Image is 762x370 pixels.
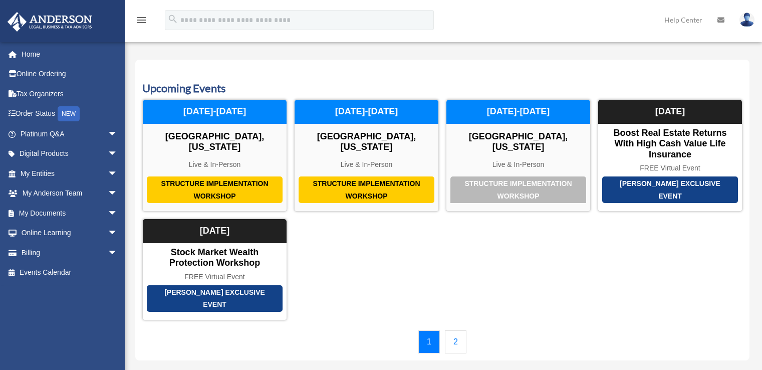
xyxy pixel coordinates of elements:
[58,106,80,121] div: NEW
[7,84,133,104] a: Tax Organizers
[7,163,133,183] a: My Entitiesarrow_drop_down
[445,330,466,353] a: 2
[450,176,586,203] div: Structure Implementation Workshop
[7,243,133,263] a: Billingarrow_drop_down
[7,183,133,204] a: My Anderson Teamarrow_drop_down
[142,219,287,320] a: [PERSON_NAME] Exclusive Event Stock Market Wealth Protection Workshop FREE Virtual Event [DATE]
[147,285,283,312] div: [PERSON_NAME] Exclusive Event
[446,131,590,153] div: [GEOGRAPHIC_DATA], [US_STATE]
[143,160,287,169] div: Live & In-Person
[294,99,439,212] a: Structure Implementation Workshop [GEOGRAPHIC_DATA], [US_STATE] Live & In-Person [DATE]-[DATE]
[7,263,128,283] a: Events Calendar
[108,223,128,244] span: arrow_drop_down
[295,160,438,169] div: Live & In-Person
[167,14,178,25] i: search
[7,44,133,64] a: Home
[142,81,742,96] h3: Upcoming Events
[446,100,590,124] div: [DATE]-[DATE]
[108,183,128,204] span: arrow_drop_down
[418,330,440,353] a: 1
[142,99,287,212] a: Structure Implementation Workshop [GEOGRAPHIC_DATA], [US_STATE] Live & In-Person [DATE]-[DATE]
[108,243,128,263] span: arrow_drop_down
[598,99,742,212] a: [PERSON_NAME] Exclusive Event Boost Real Estate Returns with High Cash Value Life Insurance FREE ...
[143,273,287,281] div: FREE Virtual Event
[108,144,128,164] span: arrow_drop_down
[598,128,742,160] div: Boost Real Estate Returns with High Cash Value Life Insurance
[295,131,438,153] div: [GEOGRAPHIC_DATA], [US_STATE]
[5,12,95,32] img: Anderson Advisors Platinum Portal
[446,99,591,212] a: Structure Implementation Workshop [GEOGRAPHIC_DATA], [US_STATE] Live & In-Person [DATE]-[DATE]
[602,176,738,203] div: [PERSON_NAME] Exclusive Event
[108,124,128,144] span: arrow_drop_down
[299,176,434,203] div: Structure Implementation Workshop
[7,223,133,243] a: Online Learningarrow_drop_down
[108,203,128,224] span: arrow_drop_down
[7,104,133,124] a: Order StatusNEW
[7,203,133,223] a: My Documentsarrow_drop_down
[7,124,133,144] a: Platinum Q&Aarrow_drop_down
[143,131,287,153] div: [GEOGRAPHIC_DATA], [US_STATE]
[143,247,287,269] div: Stock Market Wealth Protection Workshop
[295,100,438,124] div: [DATE]-[DATE]
[147,176,283,203] div: Structure Implementation Workshop
[135,14,147,26] i: menu
[7,144,133,164] a: Digital Productsarrow_drop_down
[598,100,742,124] div: [DATE]
[598,164,742,172] div: FREE Virtual Event
[7,64,133,84] a: Online Ordering
[739,13,754,27] img: User Pic
[446,160,590,169] div: Live & In-Person
[135,18,147,26] a: menu
[143,219,287,243] div: [DATE]
[143,100,287,124] div: [DATE]-[DATE]
[108,163,128,184] span: arrow_drop_down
